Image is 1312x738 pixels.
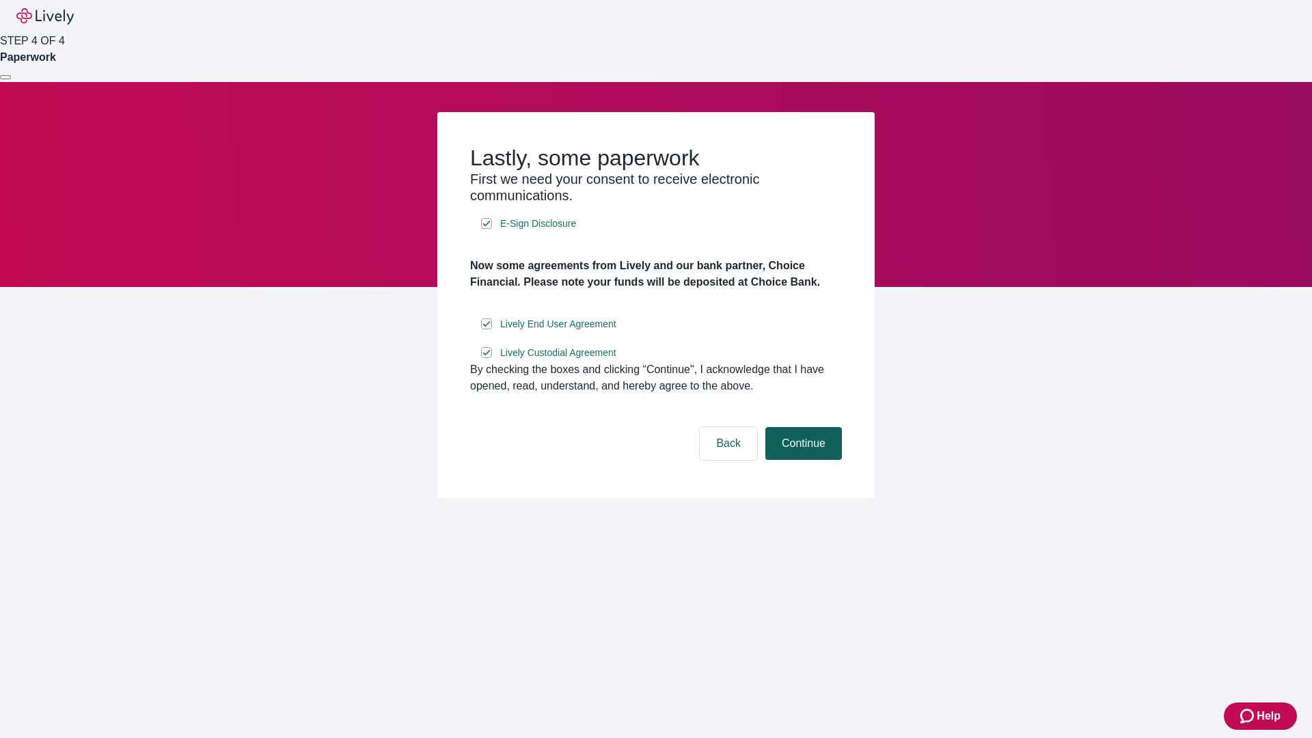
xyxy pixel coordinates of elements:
a: e-sign disclosure document [497,316,619,333]
button: Continue [765,427,842,460]
h4: Now some agreements from Lively and our bank partner, Choice Financial. Please note your funds wi... [470,258,842,290]
button: Back [700,427,757,460]
img: Lively [16,8,74,25]
span: Help [1257,708,1281,724]
svg: Zendesk support icon [1240,708,1257,724]
span: Lively End User Agreement [500,317,616,331]
h3: First we need your consent to receive electronic communications. [470,171,842,204]
a: e-sign disclosure document [497,215,579,232]
h2: Lastly, some paperwork [470,145,842,171]
span: Lively Custodial Agreement [500,346,616,360]
a: e-sign disclosure document [497,344,619,361]
div: By checking the boxes and clicking “Continue", I acknowledge that I have opened, read, understand... [470,361,842,394]
button: Zendesk support iconHelp [1224,702,1297,730]
span: E-Sign Disclosure [500,217,576,231]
